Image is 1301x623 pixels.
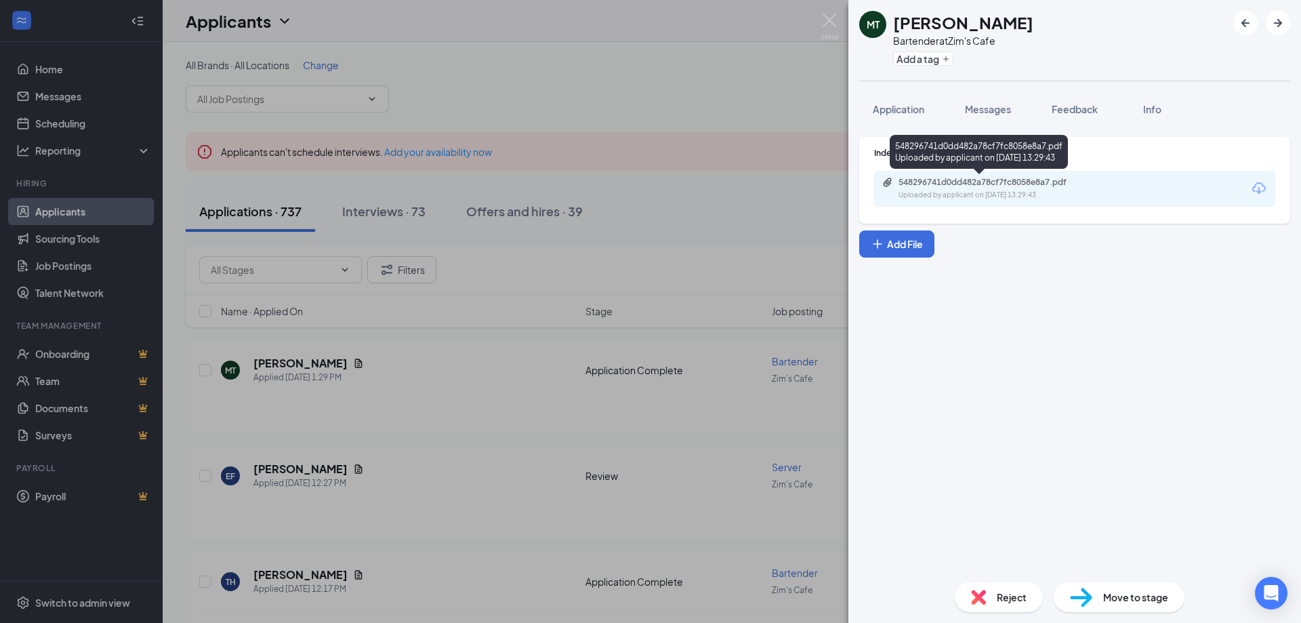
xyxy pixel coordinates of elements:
button: Add FilePlus [859,230,934,258]
span: Application [873,103,924,115]
svg: Plus [942,55,950,63]
div: MT [867,18,880,31]
div: Open Intercom Messenger [1255,577,1287,609]
svg: Plus [871,237,884,251]
span: Messages [965,103,1011,115]
span: Info [1143,103,1161,115]
svg: ArrowLeftNew [1237,15,1254,31]
h1: [PERSON_NAME] [893,11,1033,34]
div: Indeed Resume [874,147,1275,159]
span: Move to stage [1103,590,1168,605]
svg: Download [1251,180,1267,197]
span: Reject [997,590,1027,605]
div: 548296741d0dd482a78cf7fc8058e8a7.pdf Uploaded by applicant on [DATE] 13:29:43 [890,135,1068,169]
svg: ArrowRight [1270,15,1286,31]
svg: Paperclip [882,177,893,188]
div: Bartender at Zim's Cafe [893,34,1033,47]
div: Uploaded by applicant on [DATE] 13:29:43 [899,190,1102,201]
a: Paperclip548296741d0dd482a78cf7fc8058e8a7.pdfUploaded by applicant on [DATE] 13:29:43 [882,177,1102,201]
button: PlusAdd a tag [893,52,953,66]
span: Feedback [1052,103,1098,115]
button: ArrowRight [1266,11,1290,35]
button: ArrowLeftNew [1233,11,1258,35]
div: 548296741d0dd482a78cf7fc8058e8a7.pdf [899,177,1088,188]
